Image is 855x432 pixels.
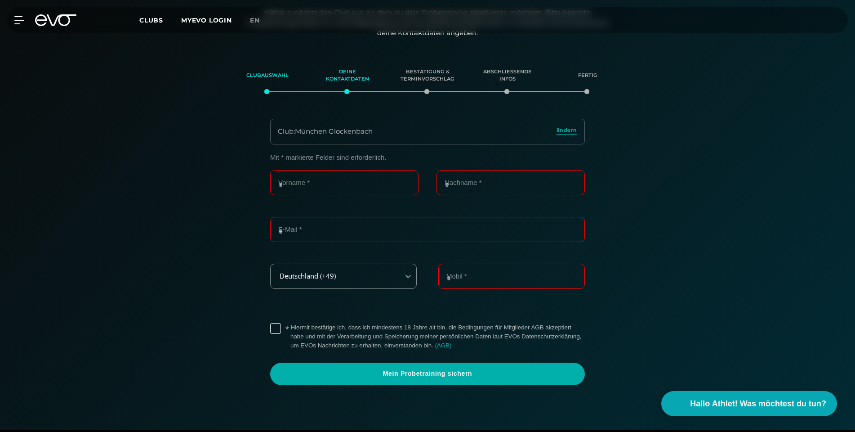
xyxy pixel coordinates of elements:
span: Clubs [139,16,163,24]
div: Deine Kontaktdaten [319,63,376,88]
div: Deutschland (+49) [272,272,393,280]
div: Clubauswahl [239,63,296,88]
div: Bestätigung & Terminvorschlag [399,63,456,88]
div: Fertig [559,63,616,88]
a: ändern [557,126,577,137]
a: Clubs [139,16,181,24]
a: Mein Probetraining sichern [270,363,585,385]
span: ändern [557,126,577,134]
p: Mit * markierte Felder sind erforderlich. [270,153,585,161]
div: Abschließende Infos [479,63,536,88]
button: Hallo Athlet! Was möchtest du tun? [661,391,837,416]
span: Hallo Athlet! Was möchtest du tun? [690,398,826,410]
div: Club : München Glockenbach [278,126,373,137]
span: Mein Probetraining sichern [292,369,563,378]
a: en [250,15,271,26]
label: Hiermit bestätige ich, dass ich mindestens 18 Jahre alt bin, die Bedingungen für Mitglieder AGB a... [290,323,585,350]
span: en [250,16,260,24]
a: (AGB) [435,342,452,349]
a: MYEVO LOGIN [181,16,232,24]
